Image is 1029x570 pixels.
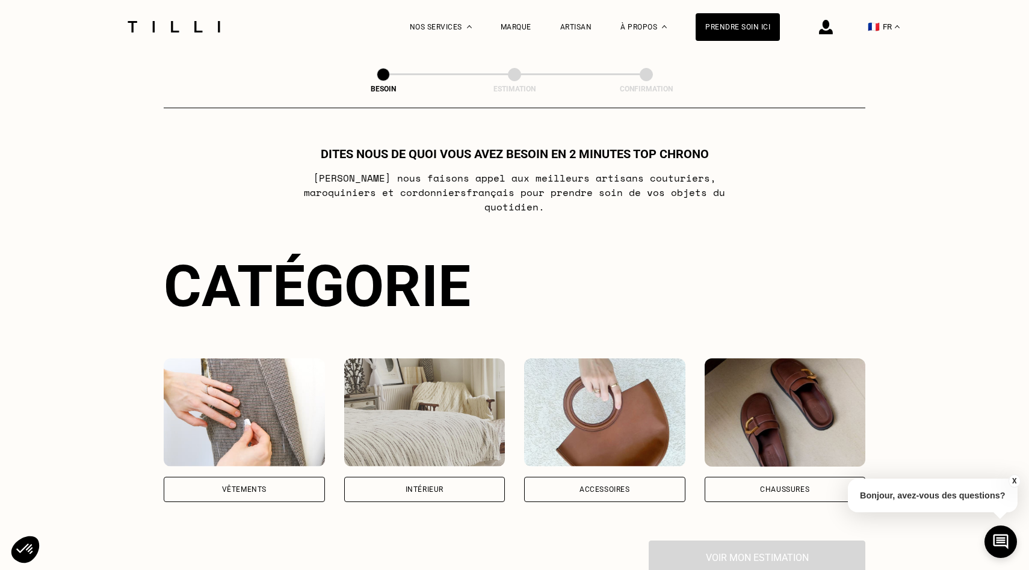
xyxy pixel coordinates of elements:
[705,358,866,467] img: Chaussures
[848,479,1018,512] p: Bonjour, avez-vous des questions?
[819,20,833,34] img: icône connexion
[1008,474,1020,488] button: X
[579,486,630,493] div: Accessoires
[454,85,575,93] div: Estimation
[501,23,531,31] a: Marque
[222,486,267,493] div: Vêtements
[760,486,809,493] div: Chaussures
[164,358,325,467] img: Vêtements
[586,85,706,93] div: Confirmation
[276,171,753,214] p: [PERSON_NAME] nous faisons appel aux meilleurs artisans couturiers , maroquiniers et cordonniers ...
[895,25,900,28] img: menu déroulant
[123,21,224,32] img: Logo du service de couturière Tilli
[868,21,880,32] span: 🇫🇷
[696,13,780,41] a: Prendre soin ici
[321,147,709,161] h1: Dites nous de quoi vous avez besoin en 2 minutes top chrono
[662,25,667,28] img: Menu déroulant à propos
[524,358,685,467] img: Accessoires
[406,486,443,493] div: Intérieur
[164,253,865,320] div: Catégorie
[323,85,443,93] div: Besoin
[344,358,505,467] img: Intérieur
[560,23,592,31] a: Artisan
[467,25,472,28] img: Menu déroulant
